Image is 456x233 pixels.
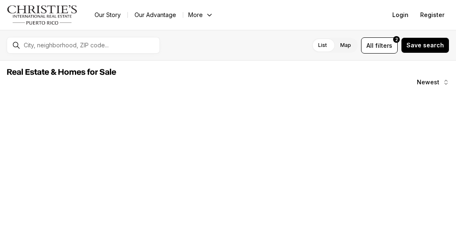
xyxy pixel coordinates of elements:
[417,79,439,86] span: Newest
[128,9,183,21] a: Our Advantage
[334,38,358,53] label: Map
[412,74,454,91] button: Newest
[7,68,116,76] span: Real Estate & Homes for Sale
[406,42,444,49] span: Save search
[392,12,409,18] span: Login
[361,37,398,54] button: Allfilters2
[88,9,127,21] a: Our Story
[366,41,374,50] span: All
[375,41,392,50] span: filters
[401,37,449,53] button: Save search
[387,7,414,23] button: Login
[395,36,398,43] span: 2
[183,9,218,21] button: More
[311,38,334,53] label: List
[420,12,444,18] span: Register
[7,5,78,25] img: logo
[415,7,449,23] button: Register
